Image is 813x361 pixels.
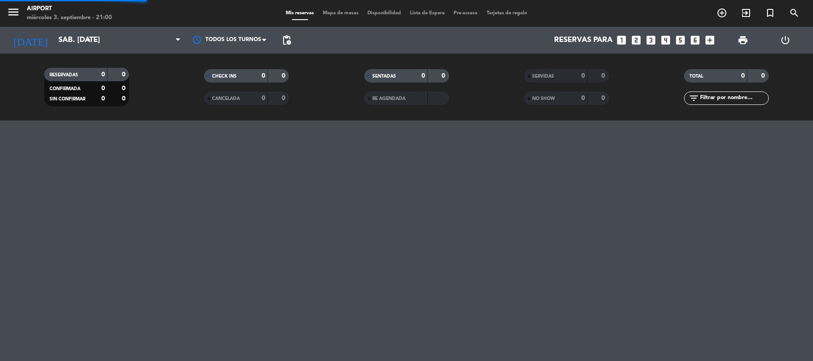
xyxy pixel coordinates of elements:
[282,73,287,79] strong: 0
[581,95,585,101] strong: 0
[532,74,554,79] span: SERVIDAS
[601,73,607,79] strong: 0
[282,95,287,101] strong: 0
[421,73,425,79] strong: 0
[212,96,240,101] span: CANCELADA
[281,35,292,46] span: pending_actions
[372,96,405,101] span: RE AGENDADA
[780,35,791,46] i: power_settings_new
[50,87,80,91] span: CONFIRMADA
[482,11,532,16] span: Tarjetas de regalo
[789,8,800,18] i: search
[27,13,112,22] div: miércoles 3. septiembre - 21:00
[318,11,363,16] span: Mapa de mesas
[532,96,555,101] span: NO SHOW
[554,36,613,45] span: Reservas para
[122,85,127,91] strong: 0
[601,95,607,101] strong: 0
[616,34,627,46] i: looks_one
[101,71,105,78] strong: 0
[688,93,699,104] i: filter_list
[7,30,54,50] i: [DATE]
[372,74,396,79] span: SENTADAS
[630,34,642,46] i: looks_two
[675,34,686,46] i: looks_5
[50,73,78,77] span: RESERVADAS
[689,74,703,79] span: TOTAL
[645,34,657,46] i: looks_3
[689,34,701,46] i: looks_6
[363,11,405,16] span: Disponibilidad
[442,73,447,79] strong: 0
[262,73,265,79] strong: 0
[764,27,806,54] div: LOG OUT
[699,93,768,103] input: Filtrar por nombre...
[101,95,105,102] strong: 0
[27,4,112,13] div: Airport
[262,95,265,101] strong: 0
[7,5,20,19] i: menu
[765,8,775,18] i: turned_in_not
[83,35,94,46] i: arrow_drop_down
[7,5,20,22] button: menu
[660,34,671,46] i: looks_4
[122,95,127,102] strong: 0
[50,97,85,101] span: SIN CONFIRMAR
[741,73,745,79] strong: 0
[717,8,727,18] i: add_circle_outline
[741,8,751,18] i: exit_to_app
[704,34,716,46] i: add_box
[761,73,767,79] strong: 0
[281,11,318,16] span: Mis reservas
[449,11,482,16] span: Pre-acceso
[738,35,748,46] span: print
[405,11,449,16] span: Lista de Espera
[581,73,585,79] strong: 0
[212,74,237,79] span: CHECK INS
[101,85,105,91] strong: 0
[122,71,127,78] strong: 0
